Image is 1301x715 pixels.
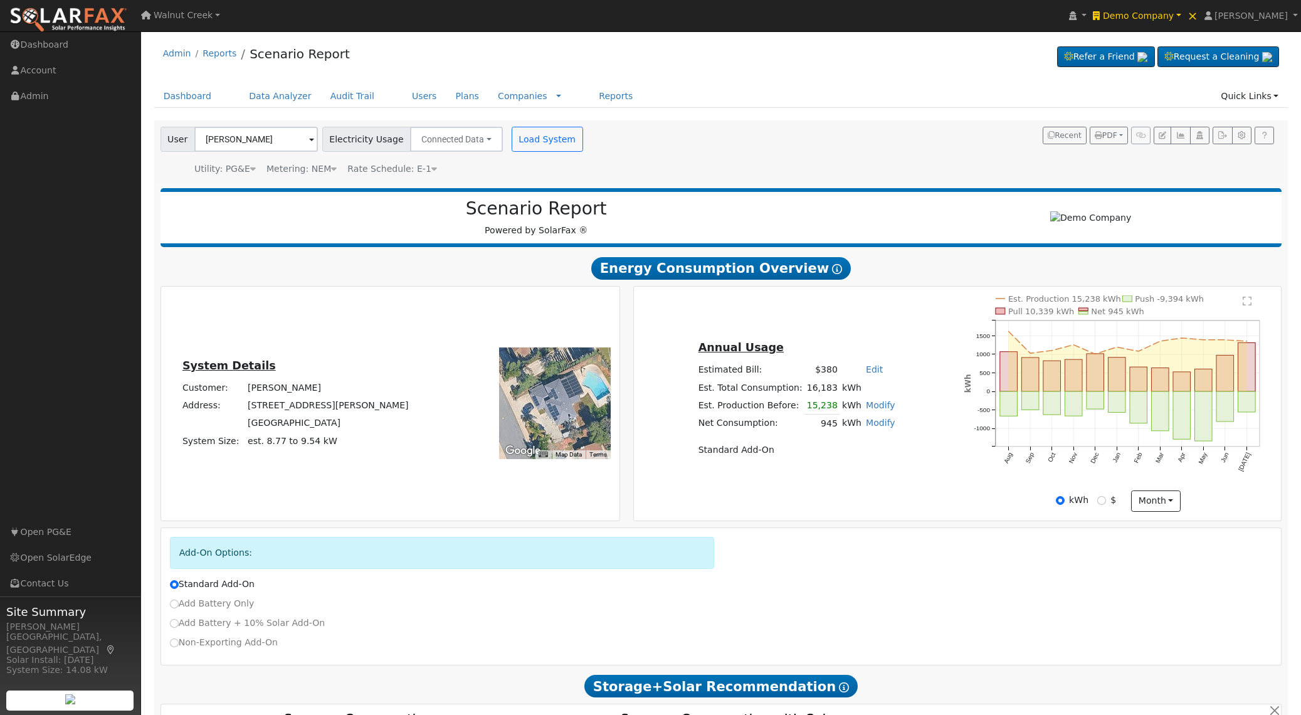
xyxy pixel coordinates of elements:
rect: onclick="" [1195,369,1213,392]
td: [STREET_ADDRESS][PERSON_NAME] [246,397,411,415]
text: Nov [1068,452,1078,465]
text: Net 945 kWh [1091,307,1144,316]
div: Metering: NEM [266,162,337,176]
button: Edit User [1154,127,1171,144]
rect: onclick="" [1065,359,1082,391]
u: Annual Usage [698,341,784,354]
img: retrieve [1137,52,1147,62]
button: Settings [1232,127,1251,144]
a: Terms (opens in new tab) [589,451,607,458]
a: Companies [498,91,547,101]
u: System Details [182,359,276,372]
td: System Size: [180,432,245,450]
circle: onclick="" [1028,351,1033,356]
circle: onclick="" [1136,349,1141,354]
text: Push -9,394 kWh [1135,294,1204,304]
label: Add Battery + 10% Solar Add-On [170,617,325,630]
text: -500 [977,406,990,413]
circle: onclick="" [1050,348,1055,353]
text: Apr [1176,451,1187,463]
input: $ [1097,496,1106,505]
rect: onclick="" [1216,356,1234,392]
rect: onclick="" [1238,391,1256,412]
span: User [161,127,195,152]
a: Open this area in Google Maps (opens a new window) [502,443,544,459]
a: Users [403,85,446,108]
label: Non-Exporting Add-On [170,636,278,649]
a: Edit [866,364,883,374]
rect: onclick="" [1043,391,1061,415]
text: -1000 [974,425,990,432]
button: Export Interval Data [1213,127,1232,144]
div: System Size: 14.08 kW [6,664,134,677]
button: Keyboard shortcuts [539,450,547,459]
text: May [1197,452,1208,465]
button: Login As [1190,127,1209,144]
circle: onclick="" [1223,337,1228,342]
td: kWh [840,379,897,396]
img: Demo Company [1050,211,1131,225]
text: Oct [1046,452,1057,463]
text: Est. Production 15,238 kWh [1008,294,1121,304]
text:  [1243,296,1251,306]
text: Pull 10,339 kWh [1008,307,1075,316]
td: Estimated Bill: [696,361,804,379]
text: Aug [1003,452,1013,465]
rect: onclick="" [1021,391,1039,410]
rect: onclick="" [1065,391,1082,416]
rect: onclick="" [1087,354,1104,391]
span: Electricity Usage [322,127,411,152]
text: 0 [986,388,990,395]
rect: onclick="" [1216,391,1234,421]
rect: onclick="" [1130,391,1147,423]
rect: onclick="" [1108,391,1125,412]
img: retrieve [1262,52,1272,62]
td: Address: [180,397,245,415]
circle: onclick="" [1071,342,1076,347]
input: Add Battery + 10% Solar Add-On [170,619,179,628]
a: Reports [589,85,642,108]
a: Map [105,645,117,655]
a: Reports [203,48,236,58]
span: [PERSON_NAME] [1214,11,1288,21]
rect: onclick="" [1000,352,1018,391]
div: Solar Install: [DATE] [6,654,134,667]
img: retrieve [65,694,75,704]
a: Admin [163,48,191,58]
a: Data Analyzer [240,85,321,108]
td: Customer: [180,379,245,397]
text: 500 [979,369,990,376]
circle: onclick="" [1093,352,1098,357]
h2: Scenario Report [173,198,899,220]
div: Utility: PG&E [194,162,256,176]
label: $ [1110,494,1116,507]
div: Powered by SolarFax ® [167,198,906,237]
text: 1500 [976,332,990,339]
a: Audit Trail [321,85,384,108]
text: Jan [1111,452,1122,463]
circle: onclick="" [1201,337,1206,342]
button: month [1131,490,1181,512]
input: Standard Add-On [170,580,179,589]
td: [GEOGRAPHIC_DATA] [246,415,411,432]
span: Site Summary [6,603,134,620]
div: [GEOGRAPHIC_DATA], [GEOGRAPHIC_DATA] [6,630,134,657]
text: Sep [1024,452,1035,465]
button: Multi-Series Graph [1171,127,1190,144]
label: kWh [1069,494,1088,507]
text: Jun [1219,452,1230,463]
button: Load System [512,127,583,152]
span: Storage+Solar Recommendation [584,675,858,697]
span: Alias: None [347,164,437,174]
rect: onclick="" [1021,357,1039,391]
input: Add Battery Only [170,600,179,608]
label: Add Battery Only [170,597,255,610]
td: Est. Production Before: [696,396,804,415]
rect: onclick="" [1130,367,1147,391]
span: est. 8.77 to 9.54 kW [248,436,337,446]
td: Net Consumption: [696,415,804,433]
circle: onclick="" [1114,345,1119,350]
a: Quick Links [1211,85,1288,108]
span: PDF [1095,131,1117,140]
rect: onclick="" [1238,343,1256,392]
